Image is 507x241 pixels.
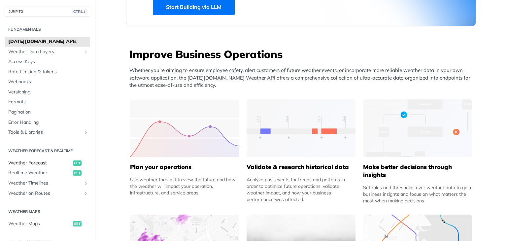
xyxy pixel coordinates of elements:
a: Weather Forecastget [5,158,90,168]
span: Weather on Routes [8,190,82,197]
a: Formats [5,97,90,107]
span: Weather Timelines [8,180,82,187]
button: Show subpages for Tools & Libraries [83,130,88,135]
a: Versioning [5,87,90,97]
a: Pagination [5,107,90,117]
h2: Weather Maps [5,209,90,215]
h2: Fundamentals [5,26,90,32]
span: Webhooks [8,79,88,85]
a: Weather on RoutesShow subpages for Weather on Routes [5,189,90,198]
button: Show subpages for Weather on Routes [83,191,88,196]
span: Versioning [8,89,88,95]
a: Webhooks [5,77,90,87]
a: Realtime Weatherget [5,168,90,178]
img: 13d7ca0-group-496-2.svg [247,99,355,157]
div: Set rules and thresholds over weather data to gain business insights and focus on what matters th... [363,184,472,204]
a: Weather Mapsget [5,219,90,229]
img: 39565e8-group-4962x.svg [130,99,239,157]
h5: Plan your operations [130,163,239,171]
span: Weather Forecast [8,160,71,166]
p: Whether you’re aiming to ensure employee safety, alert customers of future weather events, or inc... [129,67,476,89]
span: Tools & Libraries [8,129,82,136]
a: Tools & LibrariesShow subpages for Tools & Libraries [5,127,90,137]
div: Use weather forecast to view the future and how the weather will impact your operation, infrastru... [130,176,239,196]
img: a22d113-group-496-32x.svg [363,99,472,157]
button: Show subpages for Weather Data Layers [83,49,88,54]
span: Error Handling [8,119,88,126]
span: get [73,160,82,166]
span: get [73,221,82,226]
span: get [73,170,82,176]
span: Access Keys [8,58,88,65]
a: Rate Limiting & Tokens [5,67,90,77]
span: Rate Limiting & Tokens [8,69,88,75]
a: Weather TimelinesShow subpages for Weather Timelines [5,178,90,188]
div: Analyze past events for trends and patterns in order to optimize future operations, validate weat... [247,176,355,203]
span: Weather Data Layers [8,49,82,55]
span: CTRL-/ [72,9,86,14]
a: Error Handling [5,118,90,127]
h2: Weather Forecast & realtime [5,148,90,154]
span: Pagination [8,109,88,116]
span: Realtime Weather [8,170,71,176]
span: Formats [8,99,88,105]
a: Weather Data LayersShow subpages for Weather Data Layers [5,47,90,57]
span: [DATE][DOMAIN_NAME] APIs [8,38,88,45]
h5: Validate & research historical data [247,163,355,171]
button: Show subpages for Weather Timelines [83,181,88,186]
span: Weather Maps [8,221,71,227]
a: [DATE][DOMAIN_NAME] APIs [5,37,90,47]
h3: Improve Business Operations [129,47,476,61]
button: JUMP TOCTRL-/ [5,7,90,17]
a: Access Keys [5,57,90,67]
h5: Make better decisions through insights [363,163,472,179]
